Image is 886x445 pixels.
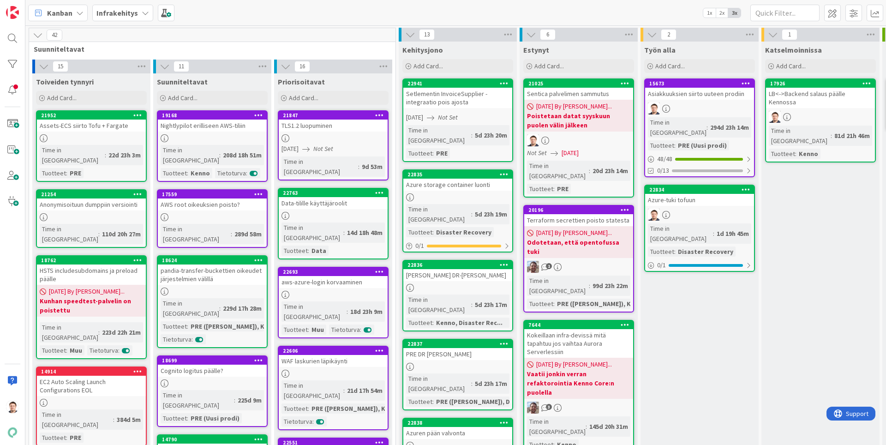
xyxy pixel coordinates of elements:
div: Tuotteet [281,403,308,414]
div: 7644 [528,322,633,328]
span: : [66,433,67,443]
div: PRE DR [PERSON_NAME] [403,348,512,360]
span: : [105,150,106,160]
div: Tuotteet [281,246,308,256]
span: : [831,131,832,141]
span: : [713,229,714,239]
div: Time in [GEOGRAPHIC_DATA] [406,295,471,315]
div: 17559 [158,190,267,198]
div: 5d 23h 17m [473,300,509,310]
div: Tuotteet [406,318,432,328]
div: HSTS includesubdomains ja preload päälle [37,265,146,285]
div: Time in [GEOGRAPHIC_DATA] [527,416,586,437]
img: ET [527,261,539,273]
span: : [308,325,309,335]
div: 22836[PERSON_NAME] DR-[PERSON_NAME] [403,261,512,281]
div: 18624 [158,256,267,265]
span: : [674,140,676,150]
div: 14790 [162,436,267,443]
div: Time in [GEOGRAPHIC_DATA] [406,204,471,224]
div: 22834Azure-tuki tofuun [645,186,754,206]
div: Azure storage container luonti [403,179,512,191]
div: Tuotteet [406,148,432,158]
a: 21025Sentica palvelimen sammutus[DATE] By [PERSON_NAME]...Poistetaan datat syyskuun puolen välin ... [523,78,634,198]
div: Tuotteet [406,227,432,237]
a: 22836[PERSON_NAME] DR-[PERSON_NAME]Time in [GEOGRAPHIC_DATA]:5d 23h 17mTuotteet:Kenno, Disaster R... [402,260,513,331]
div: Disaster Recovery [434,227,494,237]
div: 19168 [158,111,267,120]
div: 48/48 [645,153,754,165]
div: EC2 Auto Scaling Launch Configurations EOL [37,376,146,396]
a: 19168Nightlypilot erilliseen AWS-tiliinTime in [GEOGRAPHIC_DATA]:208d 18h 51mTuotteet:KennoTietot... [157,110,268,182]
div: Time in [GEOGRAPHIC_DATA] [161,390,234,410]
span: 0 / 1 [657,260,666,270]
div: Assets-ECS siirto Tofu + Fargate [37,120,146,132]
i: Not Set [313,144,333,153]
div: 9d 53m [359,162,385,172]
span: [DATE] By [PERSON_NAME]... [536,102,612,111]
div: Time in [GEOGRAPHIC_DATA] [281,156,358,177]
div: 21025 [528,80,633,87]
div: PRE [67,433,84,443]
div: Time in [GEOGRAPHIC_DATA] [40,224,98,244]
span: 0/13 [657,166,669,175]
img: ET [527,402,539,414]
div: 0/1 [403,240,512,252]
div: Time in [GEOGRAPHIC_DATA] [648,223,713,244]
img: TG [648,209,660,221]
div: 21952Assets-ECS siirto Tofu + Fargate [37,111,146,132]
a: 18624pandia-transfer-buckettien oikeudet järjestelmien välilläTime in [GEOGRAPHIC_DATA]:229d 17h ... [157,255,268,348]
div: 5d 23h 17m [473,379,509,389]
div: Tuotteet [40,168,66,178]
div: Asiakkuuksien siirto uuteen prodiin [645,88,754,100]
div: 7644Kokeillaan infra-devissä mitä tapahtuu jos vaihtaa Aurora Serverlessiin [524,321,633,358]
span: 1 [546,263,552,269]
span: [DATE] By [PERSON_NAME]... [49,287,125,296]
div: Time in [GEOGRAPHIC_DATA] [406,125,471,145]
a: 22837PRE DR [PERSON_NAME]Time in [GEOGRAPHIC_DATA]:5d 23h 17mTuotteet:PRE ([PERSON_NAME]), D... [402,339,513,410]
div: 14914 [37,367,146,376]
div: ET [524,261,633,273]
span: : [432,148,434,158]
div: Time in [GEOGRAPHIC_DATA] [281,301,347,322]
div: 7644 [524,321,633,329]
i: Not Set [438,113,458,121]
div: 20196Terraform secrettien poisto statesta [524,206,633,226]
div: 110d 20h 27m [100,229,143,239]
div: 21025 [524,79,633,88]
span: Support [19,1,42,12]
img: TG [769,111,781,123]
div: 21847 [283,112,388,119]
div: 18699Cognito logitus päälle? [158,356,267,377]
span: : [98,327,100,337]
div: Time in [GEOGRAPHIC_DATA] [406,373,471,394]
a: 21952Assets-ECS siirto Tofu + FargateTime in [GEOGRAPHIC_DATA]:22d 23h 3mTuotteet:PRE [36,110,147,182]
div: 22835 [403,170,512,179]
span: Add Card... [655,62,685,70]
div: Tuotteet [281,325,308,335]
a: 22693aws-azure-login korvaaminenTime in [GEOGRAPHIC_DATA]:18d 23h 9mTuotteet:MuuTietoturva: [278,267,389,338]
img: Visit kanbanzone.com [6,6,19,19]
div: 22763 [283,190,388,196]
div: 22834 [645,186,754,194]
div: 22941 [407,80,512,87]
div: 18699 [158,356,267,365]
span: : [98,229,100,239]
div: 208d 18h 51m [221,150,264,160]
div: 22837PRE DR [PERSON_NAME] [403,340,512,360]
div: Data-tilille käyttäjäroolit [279,197,388,209]
span: : [219,150,221,160]
span: : [118,345,120,355]
div: Kenno [188,168,212,178]
div: 99d 23h 22m [590,281,630,291]
img: TG [648,102,660,114]
div: 22838 [403,419,512,427]
b: Poistetaan datat syyskuun puolen välin jälkeen [527,111,630,130]
span: : [246,168,247,178]
div: 15673Asiakkuuksien siirto uuteen prodiin [645,79,754,100]
div: 22941 [403,79,512,88]
span: : [187,413,188,423]
span: : [66,168,67,178]
span: Add Card... [168,94,198,102]
a: 15673Asiakkuuksien siirto uuteen prodiinTGTime in [GEOGRAPHIC_DATA]:294d 23h 14mTuotteet:PRE (Uus... [644,78,755,177]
